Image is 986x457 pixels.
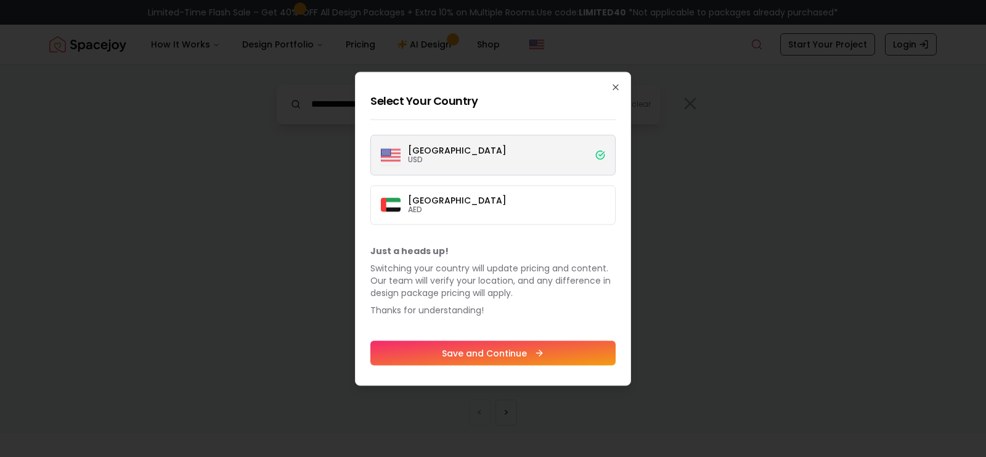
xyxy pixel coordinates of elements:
[408,154,507,164] p: USD
[370,244,449,257] b: Just a heads up!
[370,92,616,109] h2: Select Your Country
[408,146,507,154] p: [GEOGRAPHIC_DATA]
[408,196,507,204] p: [GEOGRAPHIC_DATA]
[408,204,507,214] p: AED
[370,340,616,365] button: Save and Continue
[381,198,401,212] img: Dubai
[370,303,616,316] p: Thanks for understanding!
[381,145,401,165] img: United States
[370,261,616,298] p: Switching your country will update pricing and content. Our team will verify your location, and a...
